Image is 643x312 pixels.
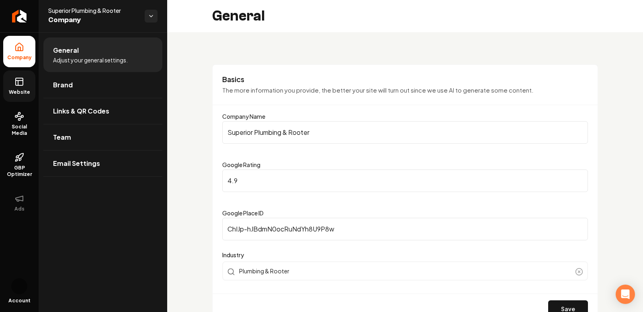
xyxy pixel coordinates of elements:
[53,80,73,90] span: Brand
[222,218,588,240] input: Google Place ID
[222,250,588,260] label: Industry
[53,159,100,168] span: Email Settings
[11,278,27,294] img: Camilo Vargas
[4,54,35,61] span: Company
[222,121,588,144] input: Company Name
[222,161,260,168] label: Google Rating
[12,10,27,23] img: Rebolt Logo
[53,45,79,55] span: General
[43,98,162,124] a: Links & QR Codes
[616,285,635,304] div: Open Intercom Messenger
[6,89,33,95] span: Website
[3,105,35,143] a: Social Media
[222,74,588,84] h3: Basics
[53,132,71,142] span: Team
[11,278,27,294] button: Open user button
[222,209,264,217] label: Google Place ID
[11,206,28,212] span: Ads
[3,187,35,219] button: Ads
[3,146,35,184] a: GBP Optimizer
[222,169,588,192] input: Google Rating
[3,165,35,178] span: GBP Optimizer
[43,151,162,176] a: Email Settings
[8,298,31,304] span: Account
[212,8,265,24] h2: General
[53,56,128,64] span: Adjust your general settings.
[3,70,35,102] a: Website
[53,106,109,116] span: Links & QR Codes
[48,6,138,14] span: Superior Plumbing & Rooter
[48,14,138,26] span: Company
[3,124,35,136] span: Social Media
[222,86,588,95] p: The more information you provide, the better your site will turn out since we use AI to generate ...
[43,72,162,98] a: Brand
[222,113,265,120] label: Company Name
[43,124,162,150] a: Team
